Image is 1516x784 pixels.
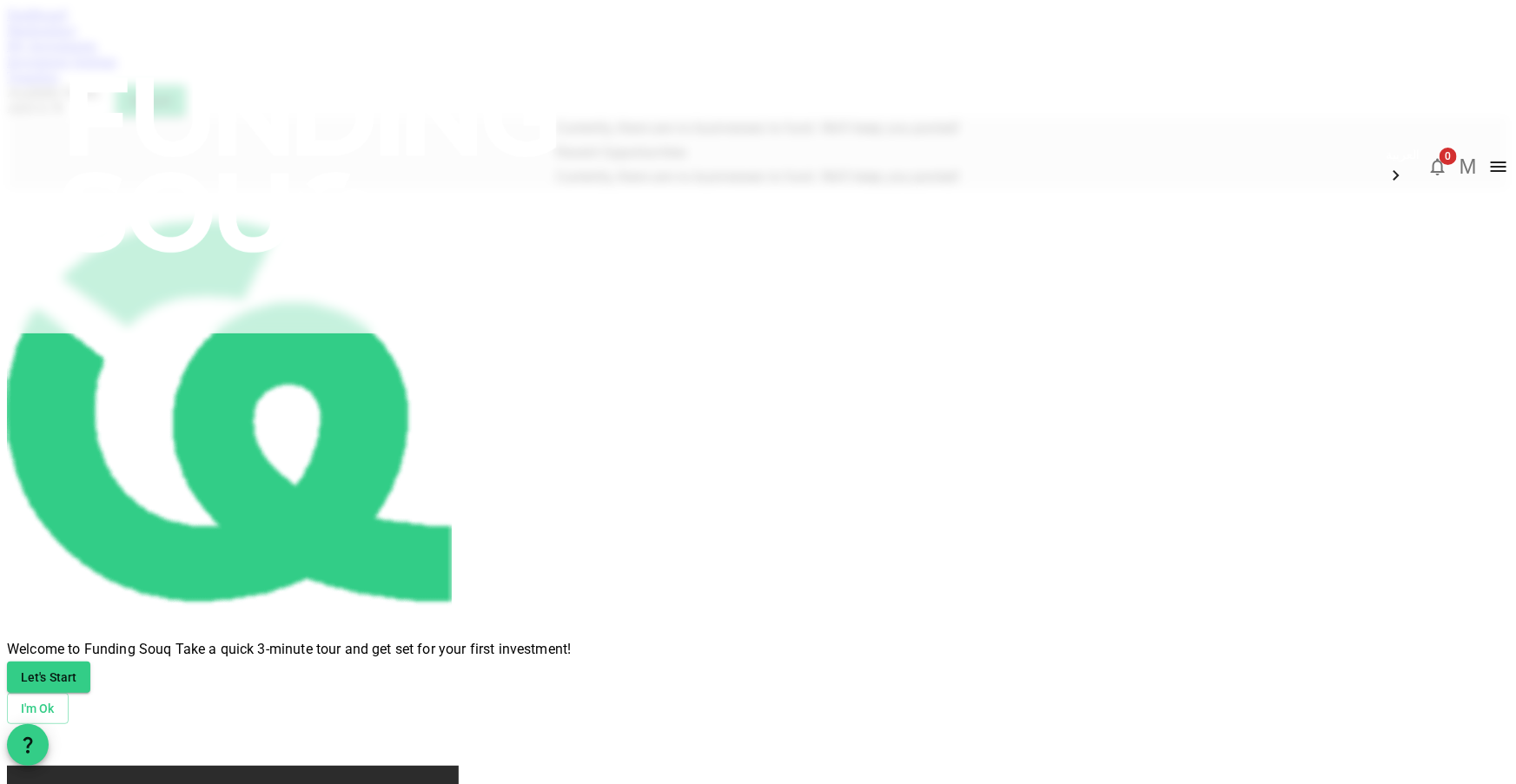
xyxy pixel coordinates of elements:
[1455,154,1481,180] button: M
[1420,149,1455,184] button: 0
[171,641,571,657] span: Take a quick 3-minute tour and get set for your first investment!
[7,662,90,693] button: Let's Start
[7,724,49,766] button: question
[1440,148,1457,165] span: 0
[7,641,171,657] span: Welcome to Funding Souq
[1386,148,1420,161] span: العربية
[7,693,69,724] button: I'm Ok
[7,189,452,634] img: fav-icon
